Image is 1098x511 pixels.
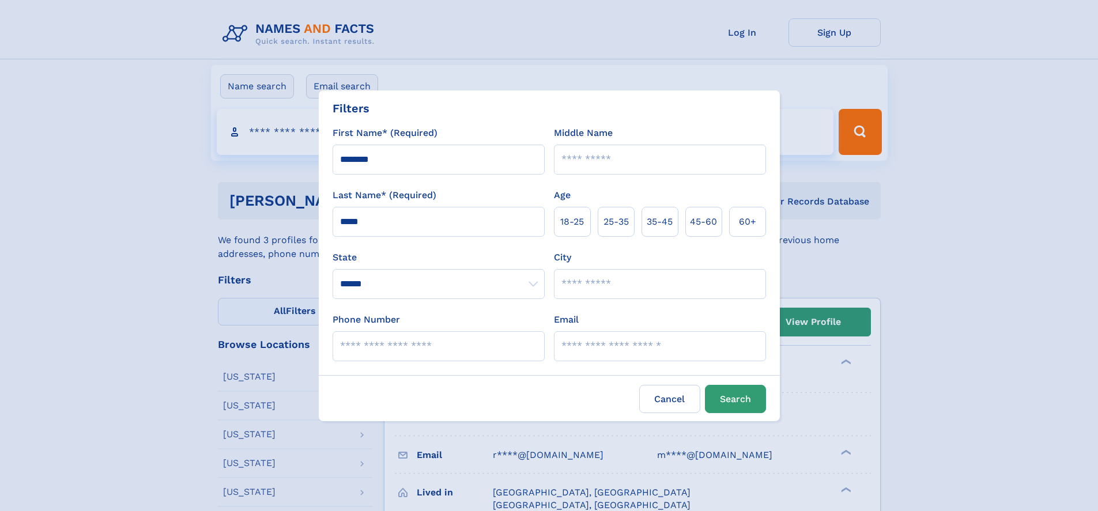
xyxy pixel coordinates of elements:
label: Phone Number [333,313,400,327]
label: Email [554,313,579,327]
span: 45‑60 [690,215,717,229]
span: 18‑25 [560,215,584,229]
span: 35‑45 [647,215,673,229]
label: First Name* (Required) [333,126,437,140]
label: Middle Name [554,126,613,140]
label: Age [554,188,571,202]
label: Last Name* (Required) [333,188,436,202]
span: 60+ [739,215,756,229]
span: 25‑35 [603,215,629,229]
div: Filters [333,100,369,117]
label: State [333,251,545,264]
label: City [554,251,571,264]
button: Search [705,385,766,413]
label: Cancel [639,385,700,413]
